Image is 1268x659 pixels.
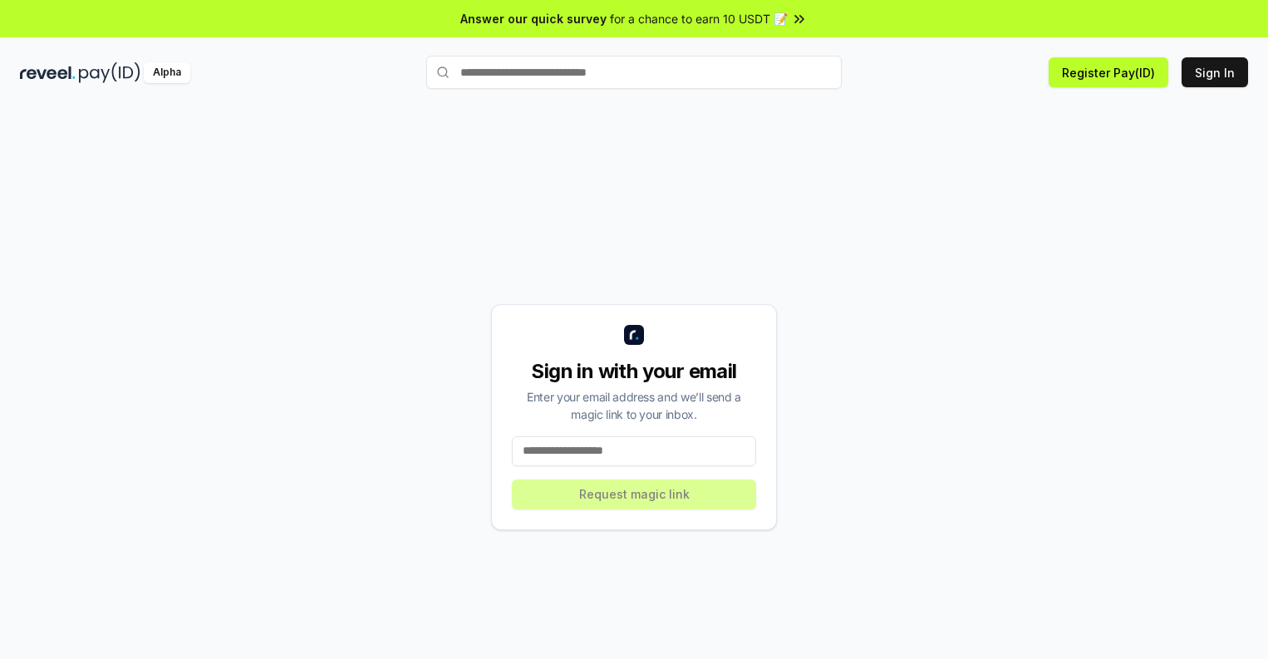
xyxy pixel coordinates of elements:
button: Sign In [1182,57,1248,87]
div: Sign in with your email [512,358,756,385]
span: Answer our quick survey [460,10,607,27]
span: for a chance to earn 10 USDT 📝 [610,10,788,27]
div: Alpha [144,62,190,83]
img: logo_small [624,325,644,345]
div: Enter your email address and we’ll send a magic link to your inbox. [512,388,756,423]
img: pay_id [79,62,140,83]
button: Register Pay(ID) [1049,57,1168,87]
img: reveel_dark [20,62,76,83]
